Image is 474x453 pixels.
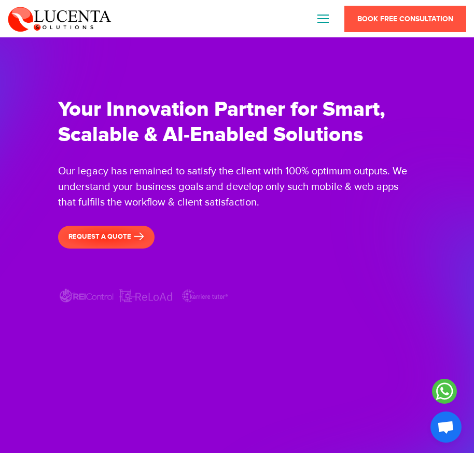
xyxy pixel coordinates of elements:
div: Our legacy has remained to satisfy the client with 100% optimum outputs. We understand your busin... [58,163,416,210]
span: request a quote [68,232,144,241]
a: Book Free Consultation [344,6,466,32]
a: request a quote [58,226,155,249]
span: Book Free Consultation [357,15,453,23]
h1: Your Innovation Partner for Smart, Scalable & AI-Enabled Solutions [58,97,416,148]
img: REIControl [58,287,115,304]
img: ReLoAd [117,287,174,304]
img: Karriere tutor [176,287,233,304]
img: banner-arrow.png [134,232,144,241]
div: Open chat [430,411,462,443]
img: Lucenta Solutions [8,5,111,32]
